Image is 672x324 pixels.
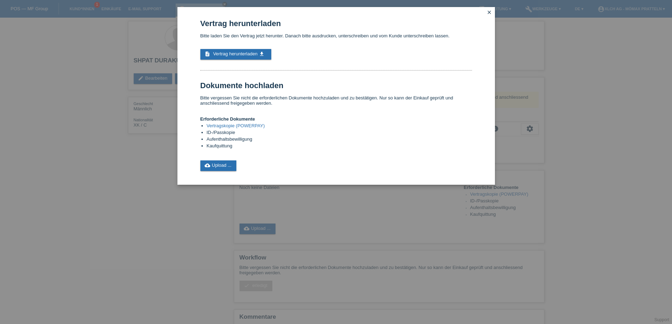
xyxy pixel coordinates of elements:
span: Vertrag herunterladen [213,51,258,56]
i: get_app [259,51,265,57]
a: Vertragskopie (POWERPAY) [207,123,265,128]
h1: Vertrag herunterladen [200,19,472,28]
i: cloud_upload [205,163,210,168]
h4: Erforderliche Dokumente [200,116,472,122]
h1: Dokumente hochladen [200,81,472,90]
a: close [485,9,494,17]
p: Bitte laden Sie den Vertrag jetzt herunter. Danach bitte ausdrucken, unterschreiben und vom Kunde... [200,33,472,38]
p: Bitte vergessen Sie nicht die erforderlichen Dokumente hochzuladen und zu bestätigen. Nur so kann... [200,95,472,106]
li: Kaufquittung [207,143,472,150]
i: close [486,10,492,15]
a: cloud_uploadUpload ... [200,160,237,171]
li: Aufenthaltsbewilligung [207,136,472,143]
a: description Vertrag herunterladen get_app [200,49,271,60]
li: ID-/Passkopie [207,130,472,136]
i: description [205,51,210,57]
